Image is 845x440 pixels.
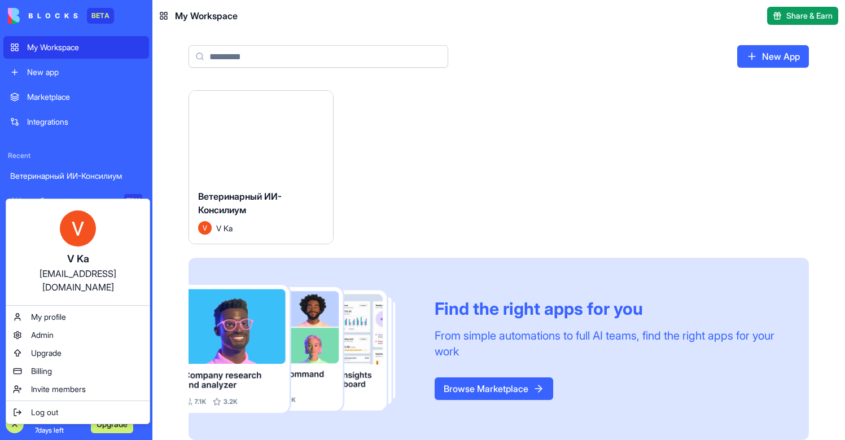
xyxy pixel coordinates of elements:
[8,326,147,344] a: Admin
[10,170,142,182] div: Ветеринарный ИИ-Консилиум
[8,344,147,362] a: Upgrade
[124,194,142,208] div: TRY
[31,407,58,418] span: Log out
[31,384,86,395] span: Invite members
[17,251,138,267] div: V Ka
[31,366,52,377] span: Billing
[8,308,147,326] a: My profile
[17,267,138,294] div: [EMAIL_ADDRESS][DOMAIN_NAME]
[3,151,149,160] span: Recent
[8,380,147,398] a: Invite members
[8,201,147,303] a: V Ka[EMAIL_ADDRESS][DOMAIN_NAME]
[10,195,116,206] div: AI Logo Generator
[60,210,96,247] img: ACg8ocK3eiOL-5tL7AX56Y2Vfrhl0EA18jBpBXkbtOXutBCa7T1tIw=s96-c
[8,362,147,380] a: Billing
[31,347,62,359] span: Upgrade
[31,311,66,323] span: My profile
[31,329,54,341] span: Admin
